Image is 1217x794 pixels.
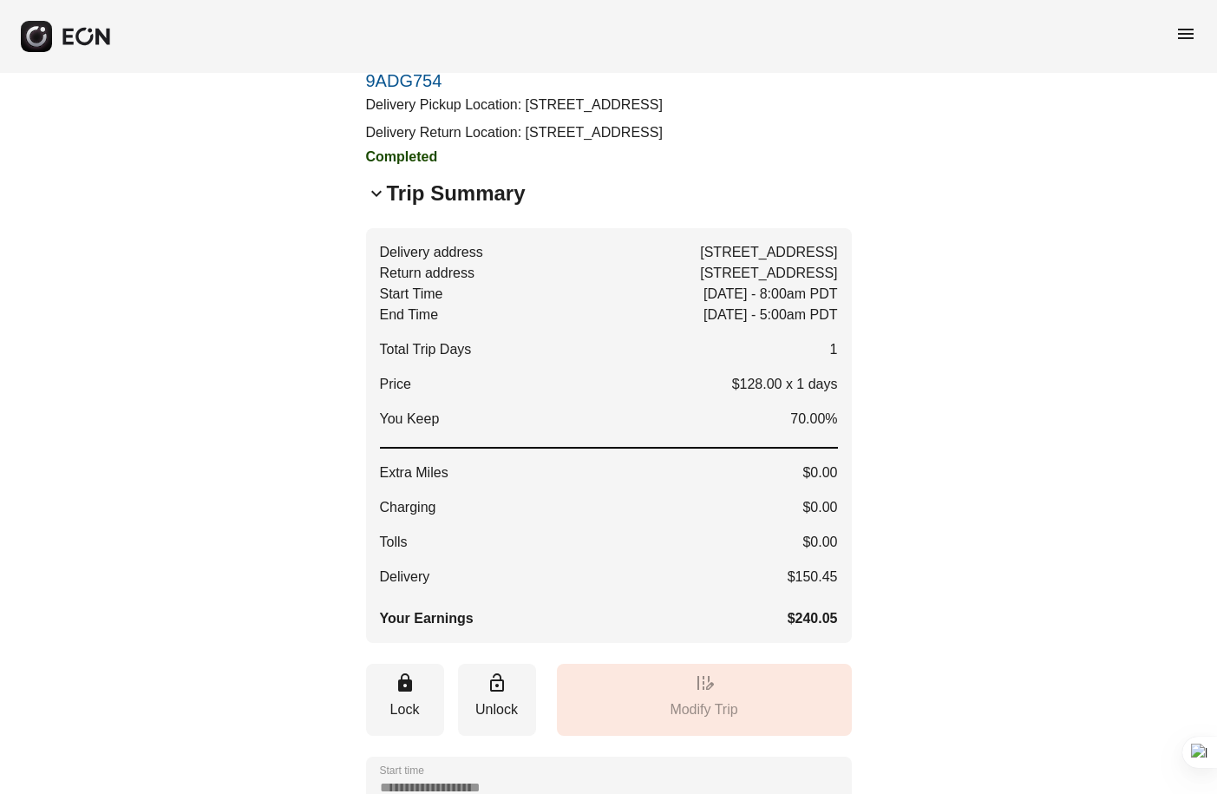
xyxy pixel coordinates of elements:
button: Unlock [458,664,536,736]
span: 70.00% [790,409,837,430]
p: Price [380,374,411,395]
p: Lock [375,699,435,720]
span: Your Earnings [380,608,474,629]
p: Delivery Return Location: [STREET_ADDRESS] [366,122,707,143]
span: Total Trip Days [380,339,472,360]
span: Start Time [380,284,443,305]
span: End Time [380,305,439,325]
span: $0.00 [802,532,837,553]
span: [STREET_ADDRESS] [700,263,837,284]
span: $0.00 [802,497,837,518]
button: Lock [366,664,444,736]
span: Charging [380,497,436,518]
span: $240.05 [788,608,838,629]
span: Extra Miles [380,463,448,483]
span: [DATE] - 8:00am PDT [703,284,837,305]
p: $128.00 x 1 days [732,374,838,395]
span: Tolls [380,532,408,553]
h2: Trip Summary [387,180,526,207]
span: lock_open [487,673,507,693]
p: Delivery Pickup Location: [STREET_ADDRESS] [366,95,707,115]
span: menu [1175,23,1196,44]
button: Delivery address[STREET_ADDRESS]Return address[STREET_ADDRESS]Start Time[DATE] - 8:00am PDTEnd Ti... [366,228,852,643]
span: Return address [380,263,474,284]
p: Unlock [467,699,527,720]
h3: Completed [366,147,707,167]
span: keyboard_arrow_down [366,183,387,204]
span: 1 [830,339,838,360]
span: $150.45 [788,567,838,587]
span: $0.00 [802,463,837,483]
span: lock [395,673,415,693]
a: 9ADG754 [366,70,707,91]
span: You Keep [380,409,440,430]
span: Delivery address [380,242,483,263]
span: [DATE] - 5:00am PDT [703,305,837,325]
span: [STREET_ADDRESS] [700,242,837,263]
span: Delivery [380,567,430,587]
